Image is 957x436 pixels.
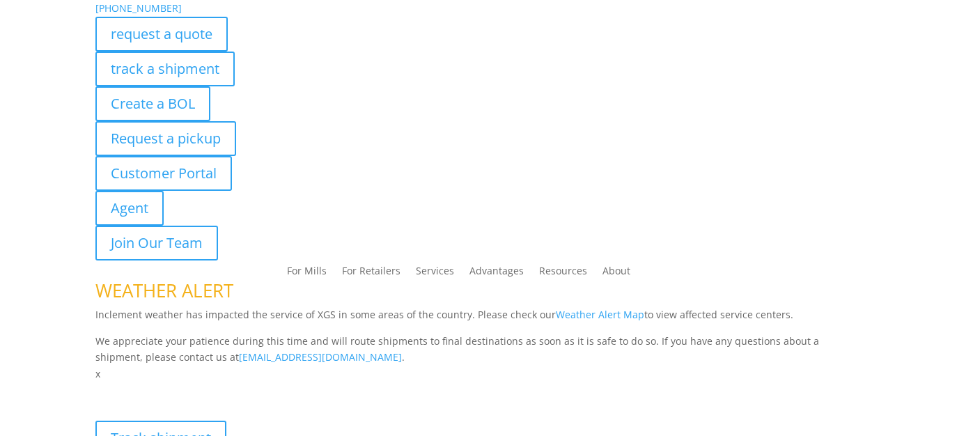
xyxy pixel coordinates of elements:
[95,1,182,15] a: [PHONE_NUMBER]
[95,52,235,86] a: track a shipment
[95,226,218,260] a: Join Our Team
[95,366,861,382] p: x
[95,278,233,303] span: WEATHER ALERT
[95,17,228,52] a: request a quote
[239,350,402,364] a: [EMAIL_ADDRESS][DOMAIN_NAME]
[469,266,524,281] a: Advantages
[95,156,232,191] a: Customer Portal
[539,266,587,281] a: Resources
[95,306,861,333] p: Inclement weather has impacted the service of XGS in some areas of the country. Please check our ...
[95,384,406,398] b: Visibility, transparency, and control for your entire supply chain.
[602,266,630,281] a: About
[556,308,644,321] a: Weather Alert Map
[287,266,327,281] a: For Mills
[342,266,400,281] a: For Retailers
[95,86,210,121] a: Create a BOL
[95,333,861,366] p: We appreciate your patience during this time and will route shipments to final destinations as so...
[95,121,236,156] a: Request a pickup
[416,266,454,281] a: Services
[95,191,164,226] a: Agent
